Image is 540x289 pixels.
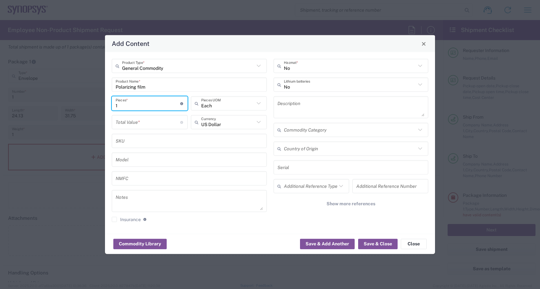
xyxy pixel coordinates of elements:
span: Show more references [327,201,375,207]
label: Insurance [112,217,141,222]
button: Commodity Library [113,239,167,249]
button: Save & Close [358,239,398,249]
button: Close [401,239,427,249]
h4: Add Content [112,39,150,48]
button: Save & Add Another [300,239,355,249]
button: Close [419,39,428,48]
